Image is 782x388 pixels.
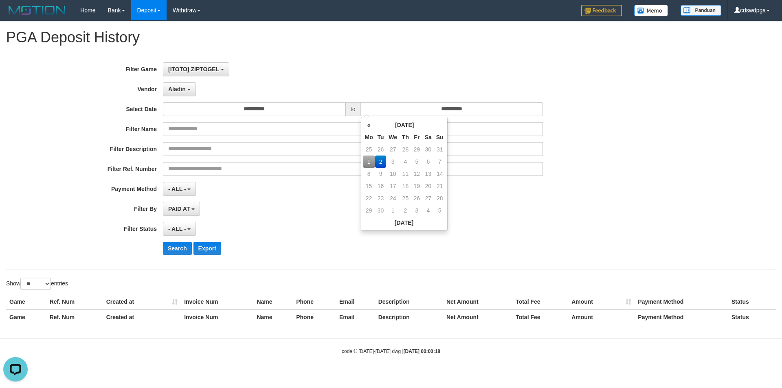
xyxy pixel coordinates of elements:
[363,156,375,168] td: 1
[6,309,46,324] th: Game
[681,5,721,16] img: panduan.png
[512,294,568,309] th: Total Fee
[103,294,181,309] th: Created at
[181,294,253,309] th: Invoice Num
[635,294,728,309] th: Payment Method
[163,242,192,255] button: Search
[163,202,200,216] button: PAID AT
[434,131,446,143] th: Su
[386,180,400,192] td: 17
[163,62,229,76] button: [ITOTO] ZIPTOGEL
[363,180,375,192] td: 15
[386,192,400,204] td: 24
[411,192,422,204] td: 26
[168,226,186,232] span: - ALL -
[375,204,387,217] td: 30
[253,309,293,324] th: Name
[386,168,400,180] td: 10
[434,143,446,156] td: 31
[422,180,434,192] td: 20
[46,309,103,324] th: Ref. Num
[363,119,375,131] th: «
[3,3,28,28] button: Open LiveChat chat widget
[375,119,434,131] th: [DATE]
[434,168,446,180] td: 14
[411,156,422,168] td: 5
[375,309,443,324] th: Description
[168,66,219,72] span: [ITOTO] ZIPTOGEL
[6,4,68,16] img: MOTION_logo.png
[434,204,446,217] td: 5
[363,204,375,217] td: 29
[404,349,440,354] strong: [DATE] 00:00:18
[336,294,375,309] th: Email
[411,204,422,217] td: 3
[363,217,446,229] th: [DATE]
[512,309,568,324] th: Total Fee
[336,309,375,324] th: Email
[375,156,387,168] td: 2
[386,204,400,217] td: 1
[443,309,512,324] th: Net Amount
[168,186,186,192] span: - ALL -
[400,131,411,143] th: Th
[163,222,196,236] button: - ALL -
[422,168,434,180] td: 13
[342,349,440,354] small: code © [DATE]-[DATE] dwg |
[375,192,387,204] td: 23
[400,192,411,204] td: 25
[443,294,512,309] th: Net Amount
[253,294,293,309] th: Name
[193,242,221,255] button: Export
[400,143,411,156] td: 28
[168,206,190,212] span: PAID AT
[375,168,387,180] td: 9
[363,168,375,180] td: 8
[400,168,411,180] td: 11
[293,294,336,309] th: Phone
[422,192,434,204] td: 27
[6,278,68,290] label: Show entries
[103,309,181,324] th: Created at
[422,131,434,143] th: Sa
[20,278,51,290] select: Showentries
[728,294,776,309] th: Status
[422,143,434,156] td: 30
[363,143,375,156] td: 25
[400,156,411,168] td: 4
[422,156,434,168] td: 6
[168,86,186,92] span: Aladin
[386,131,400,143] th: We
[634,5,668,16] img: Button%20Memo.svg
[434,192,446,204] td: 28
[375,131,387,143] th: Tu
[386,156,400,168] td: 3
[363,131,375,143] th: Mo
[434,180,446,192] td: 21
[363,192,375,204] td: 22
[375,180,387,192] td: 16
[345,102,361,116] span: to
[411,168,422,180] td: 12
[375,294,443,309] th: Description
[46,294,103,309] th: Ref. Num
[411,131,422,143] th: Fr
[293,309,336,324] th: Phone
[375,143,387,156] td: 26
[568,294,635,309] th: Amount
[568,309,635,324] th: Amount
[163,82,196,96] button: Aladin
[400,204,411,217] td: 2
[163,182,196,196] button: - ALL -
[181,309,253,324] th: Invoice Num
[728,309,776,324] th: Status
[386,143,400,156] td: 27
[6,29,776,46] h1: PGA Deposit History
[400,180,411,192] td: 18
[434,156,446,168] td: 7
[6,294,46,309] th: Game
[581,5,622,16] img: Feedback.jpg
[411,180,422,192] td: 19
[422,204,434,217] td: 4
[635,309,728,324] th: Payment Method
